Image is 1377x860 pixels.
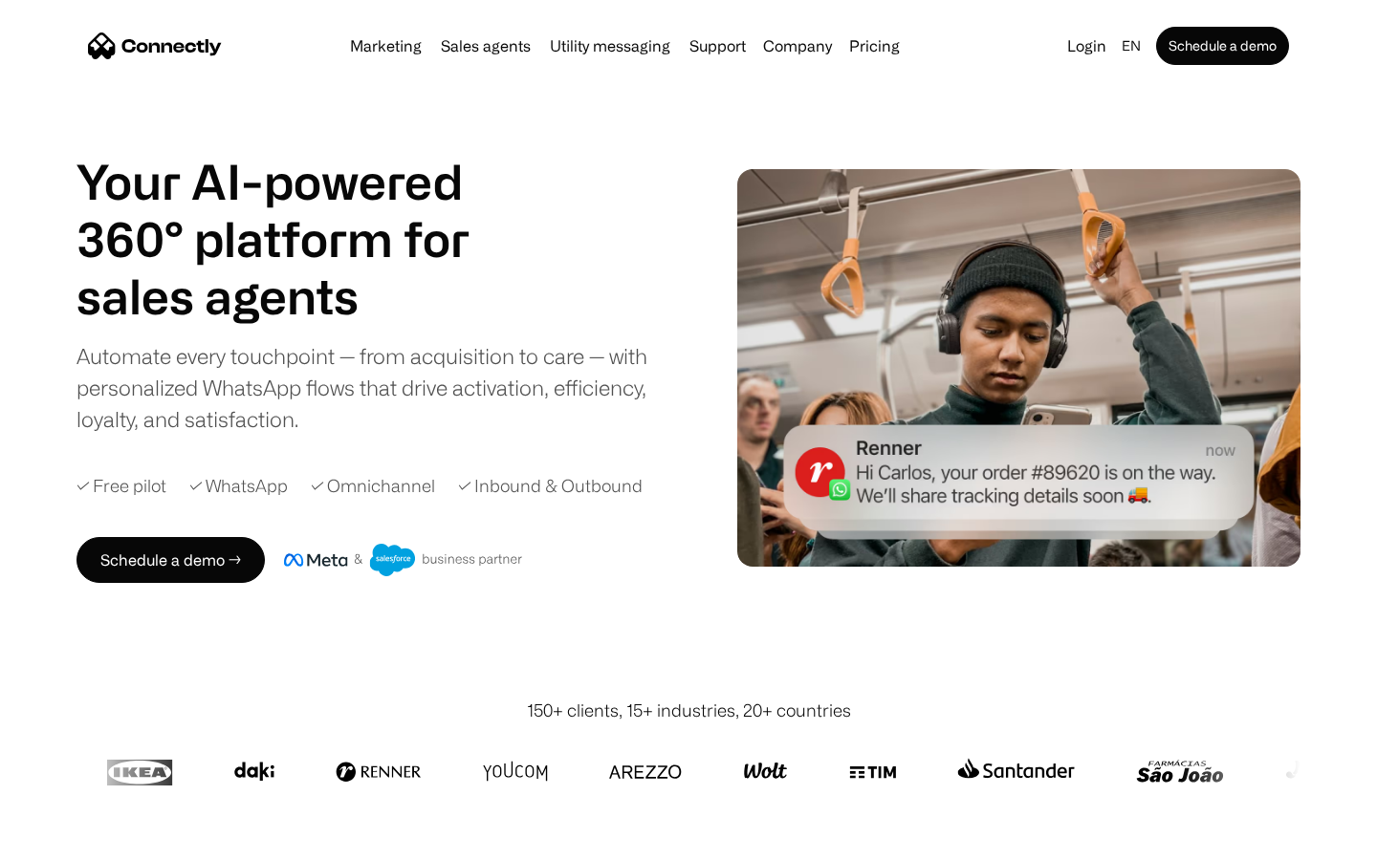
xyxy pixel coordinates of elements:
[458,473,643,499] div: ✓ Inbound & Outbound
[76,537,265,583] a: Schedule a demo →
[76,153,516,268] h1: Your AI-powered 360° platform for
[311,473,435,499] div: ✓ Omnichannel
[76,473,166,499] div: ✓ Free pilot
[527,698,851,723] div: 150+ clients, 15+ industries, 20+ countries
[682,38,754,54] a: Support
[189,473,288,499] div: ✓ WhatsApp
[1060,32,1114,59] a: Login
[1156,27,1289,65] a: Schedule a demo
[342,38,429,54] a: Marketing
[76,340,679,435] div: Automate every touchpoint — from acquisition to care — with personalized WhatsApp flows that driv...
[433,38,538,54] a: Sales agents
[763,32,832,59] div: Company
[1122,32,1141,59] div: en
[542,38,678,54] a: Utility messaging
[284,544,523,576] img: Meta and Salesforce business partner badge.
[38,827,115,853] ul: Language list
[19,825,115,853] aside: Language selected: English
[841,38,907,54] a: Pricing
[76,268,516,325] h1: sales agents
